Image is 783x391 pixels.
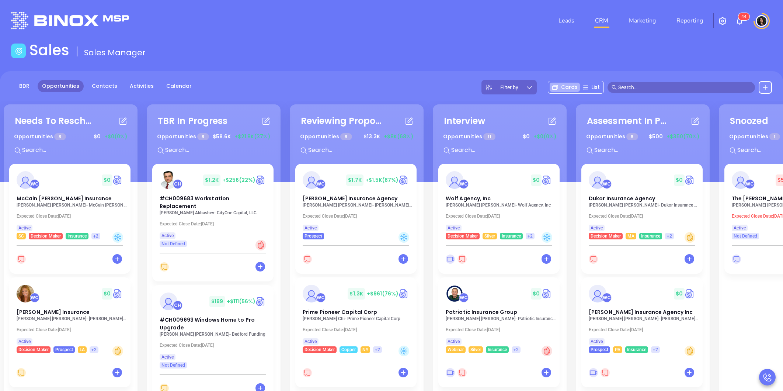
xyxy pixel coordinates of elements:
img: Quote [255,296,266,307]
p: Steve Straub - Straub Insurance Agency Inc [589,316,699,321]
p: Expected Close Date: [DATE] [17,214,127,219]
div: Walter Contreras [316,293,326,302]
span: Active [304,338,317,346]
a: Reporting [674,13,706,28]
span: Straub Insurance Agency Inc [589,308,693,316]
span: $ 0 [531,288,542,300]
div: Cold [399,232,409,243]
a: Opportunities [38,80,84,92]
a: Leads [556,13,577,28]
div: Assessment In ProgressOpportunities 8$500+$350(70%) [581,110,704,164]
span: $ 0 [521,131,532,142]
img: Reed Insurance [17,285,34,302]
div: Walter Contreras [745,179,755,189]
span: Not Defined [161,361,185,369]
span: 4 [744,14,747,19]
span: 8 [54,133,66,140]
img: #CH009683 Workstation Replacement [160,171,177,189]
span: Webinar [448,346,464,354]
span: $ 1.2K [203,174,220,186]
p: Expected Close Date: [DATE] [589,327,699,332]
div: profileWalter Contreras$0Circle dollarMcCain [PERSON_NAME] Insurance[PERSON_NAME] [PERSON_NAME]- ... [9,164,132,277]
div: Cold [112,232,123,243]
div: Assessment In Progress [587,114,668,128]
p: Martin Murray - Bedford Funding [160,332,270,337]
div: Walter Contreras [30,293,39,302]
span: Not Defined [161,240,185,248]
div: Carla Humber [173,179,182,189]
img: Dukor Insurance Agency [589,171,606,189]
span: Prospect [55,346,73,354]
a: Quote [542,174,552,186]
img: The Willis E. Kilborne Agency Inc. [732,171,749,189]
img: McCain Atkinson Insurance [17,171,34,189]
img: Quote [112,288,123,299]
img: Quote [399,174,409,186]
div: Warm [685,346,695,356]
a: Quote [255,174,266,186]
div: profileCarla Humber$1.2K+$256(22%)Circle dollar#CH009683 Workstation Replacement[PERSON_NAME] Akb... [152,164,275,285]
input: Search... [307,145,418,155]
span: $ 13.3K [362,131,382,142]
span: 1 [769,133,780,140]
span: Wolfson Keegan Insurance Agency [303,195,397,202]
span: 8 [197,133,209,140]
input: Search... [21,145,132,155]
span: Insurance [488,346,507,354]
a: profileCarla Humber$1.2K+$256(22%)Circle dollar#CH009683 Workstation Replacement[PERSON_NAME] Akb... [152,164,274,247]
a: Contacts [87,80,122,92]
span: +2 [514,346,519,354]
a: profileWalter Contreras$1.7K+$1.5K(87%)Circle dollar[PERSON_NAME] Insurance Agency[PERSON_NAME] [... [295,164,417,239]
input: Search... [594,145,704,155]
span: NY [362,346,368,354]
span: McCain Atkinson Insurance [17,195,112,202]
span: Decision Maker [31,232,61,240]
span: Decision Maker [18,346,49,354]
span: +2 [528,232,533,240]
img: Quote [399,288,409,299]
span: +2 [653,346,658,354]
span: +2 [93,232,98,240]
p: Expected Close Date: [DATE] [303,327,413,332]
span: $ 1.7K [346,174,363,186]
span: Insurance [502,232,521,240]
img: Wolfson Keegan Insurance Agency [303,171,320,189]
div: Snoozed [730,114,768,128]
span: $ 0 [674,174,685,186]
span: LA [80,346,85,354]
div: Warm [685,232,695,243]
img: Quote [542,288,552,299]
span: Decision Maker [448,232,478,240]
a: profileWalter Contreras$0Circle dollarMcCain [PERSON_NAME] Insurance[PERSON_NAME] [PERSON_NAME]- ... [9,164,130,239]
sup: 44 [738,13,749,20]
p: Opportunities [300,130,352,143]
span: $ 0 [102,288,112,300]
span: $ 0 [92,131,102,142]
div: Walter Contreras [459,293,469,302]
div: Cold [542,232,552,243]
span: +2 [667,232,672,240]
span: Prospect [591,346,608,354]
span: Reed Insurance [17,308,90,316]
a: Calendar [162,80,196,92]
p: David Atkinson - McCain Atkinson Insurance [17,203,127,208]
span: SC [18,232,24,240]
span: 11 [483,133,495,140]
span: $ 58.6K [211,131,233,142]
div: Reviewing Proposal [301,114,382,128]
p: Pattie Jones - Reed Insurance [17,316,127,321]
img: iconNotification [735,17,744,25]
a: CRM [592,13,611,28]
img: iconSetting [718,17,727,25]
img: #CH009693 Windows Home to Pro Upgrade [160,293,177,310]
div: Carla Humber [173,301,182,310]
div: Walter Contreras [602,179,612,189]
span: Patriotic Insurance Group [446,308,518,316]
span: +$111 (56%) [227,298,255,305]
span: Insurance [627,346,646,354]
span: Active [734,224,746,232]
p: Expected Close Date: [DATE] [17,327,127,332]
span: Insurance [641,232,660,240]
